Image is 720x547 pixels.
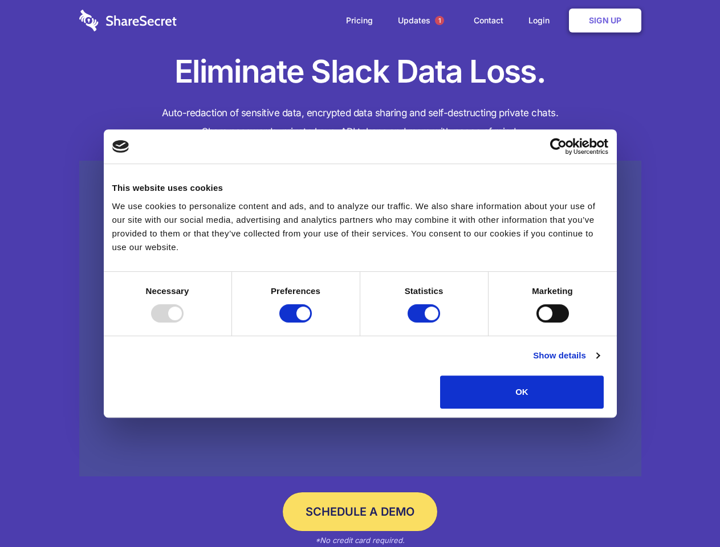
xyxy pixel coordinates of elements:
img: logo [112,140,129,153]
a: Pricing [335,3,384,38]
div: We use cookies to personalize content and ads, and to analyze our traffic. We also share informat... [112,199,608,254]
a: Usercentrics Cookiebot - opens in a new window [509,138,608,155]
img: logo-wordmark-white-trans-d4663122ce5f474addd5e946df7df03e33cb6a1c49d2221995e7729f52c070b2.svg [79,10,177,31]
a: Login [517,3,567,38]
h4: Auto-redaction of sensitive data, encrypted data sharing and self-destructing private chats. Shar... [79,104,641,141]
a: Wistia video thumbnail [79,161,641,477]
a: Schedule a Demo [283,492,437,531]
strong: Statistics [405,286,444,296]
strong: Necessary [146,286,189,296]
em: *No credit card required. [315,536,405,545]
button: OK [440,375,604,409]
a: Sign Up [569,9,641,32]
div: This website uses cookies [112,181,608,195]
a: Contact [462,3,515,38]
a: Show details [533,349,599,362]
h1: Eliminate Slack Data Loss. [79,51,641,92]
strong: Marketing [532,286,573,296]
span: 1 [435,16,444,25]
strong: Preferences [271,286,320,296]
